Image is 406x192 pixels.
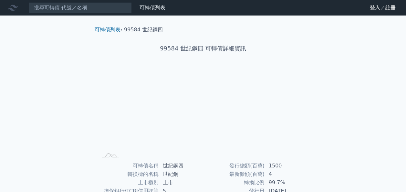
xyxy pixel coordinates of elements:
[203,162,265,170] td: 發行總額(百萬)
[365,3,401,13] a: 登入／註冊
[140,5,165,11] a: 可轉債列表
[89,44,317,53] h1: 99584 世紀鋼四 可轉債詳細資訊
[159,162,203,170] td: 世紀鋼四
[265,162,309,170] td: 1500
[97,162,159,170] td: 可轉債名稱
[97,170,159,178] td: 轉換標的名稱
[95,27,120,33] a: 可轉債列表
[108,73,302,151] g: Chart
[265,178,309,187] td: 99.7%
[95,26,122,34] li: ›
[203,178,265,187] td: 轉換比例
[159,178,203,187] td: 上市
[97,178,159,187] td: 上市櫃別
[203,170,265,178] td: 最新餘額(百萬)
[124,26,163,34] li: 99584 世紀鋼四
[265,170,309,178] td: 4
[28,2,132,13] input: 搜尋可轉債 代號／名稱
[159,170,203,178] td: 世紀鋼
